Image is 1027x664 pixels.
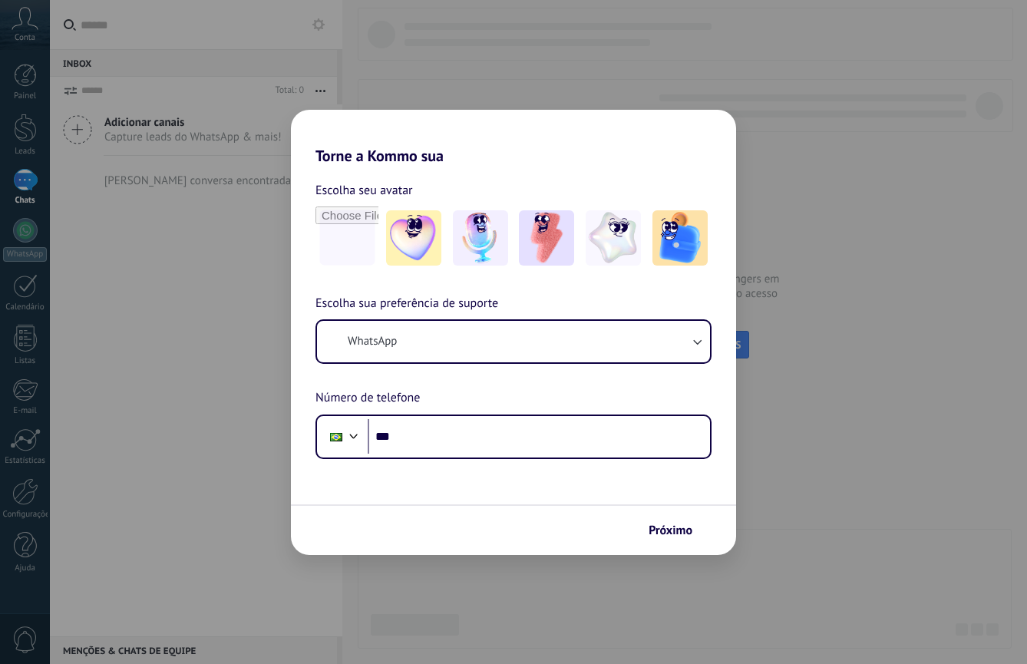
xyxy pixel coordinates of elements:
[315,180,413,200] span: Escolha seu avatar
[317,321,710,362] button: WhatsApp
[322,421,351,453] div: Brazil: + 55
[348,334,397,349] span: WhatsApp
[642,517,713,543] button: Próximo
[453,210,508,266] img: -2.jpeg
[652,210,708,266] img: -5.jpeg
[586,210,641,266] img: -4.jpeg
[386,210,441,266] img: -1.jpeg
[315,388,420,408] span: Número de telefone
[291,110,736,165] h2: Torne a Kommo sua
[519,210,574,266] img: -3.jpeg
[649,525,692,536] span: Próximo
[315,294,498,314] span: Escolha sua preferência de suporte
